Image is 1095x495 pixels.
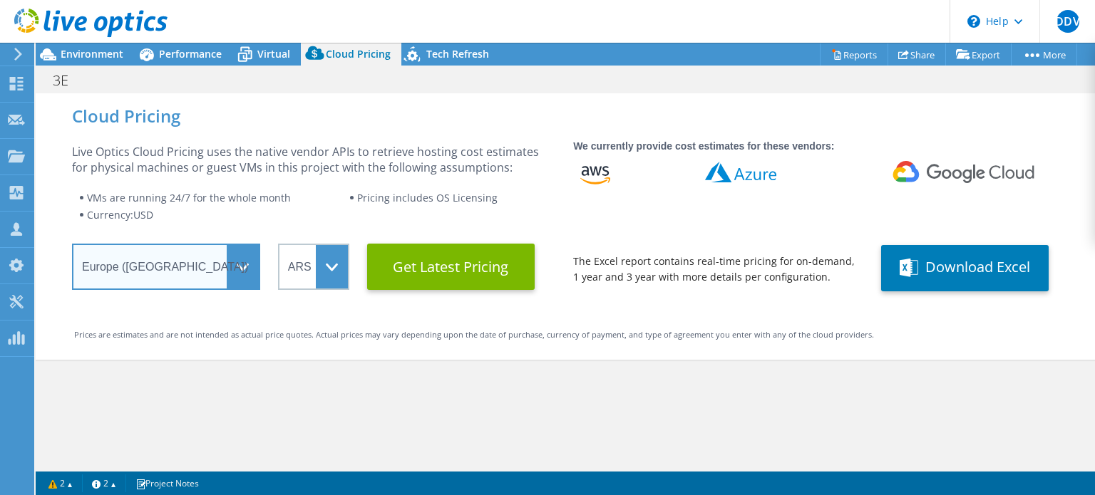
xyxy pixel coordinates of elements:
[87,191,291,204] span: VMs are running 24/7 for the whole month
[74,327,1057,343] div: Prices are estimates and are not intended as actual price quotes. Actual prices may vary dependin...
[159,47,222,61] span: Performance
[125,474,209,492] a: Project Notes
[1057,10,1079,33] span: DDV
[82,474,126,492] a: 2
[967,15,980,28] svg: \n
[945,43,1012,66] a: Export
[881,245,1049,291] button: Download Excel
[573,254,863,285] div: The Excel report contains real-time pricing for on-demand, 1 year and 3 year with more details pe...
[1011,43,1077,66] a: More
[357,191,498,204] span: Pricing includes OS Licensing
[38,474,83,492] a: 2
[820,43,888,66] a: Reports
[72,144,555,175] div: Live Optics Cloud Pricing uses the native vendor APIs to retrieve hosting cost estimates for phys...
[257,47,290,61] span: Virtual
[61,47,123,61] span: Environment
[326,47,391,61] span: Cloud Pricing
[367,244,535,290] button: Get Latest Pricing
[426,47,489,61] span: Tech Refresh
[888,43,946,66] a: Share
[573,140,834,152] strong: We currently provide cost estimates for these vendors:
[72,108,1059,124] div: Cloud Pricing
[87,208,153,222] span: Currency: USD
[46,73,91,88] h1: 3E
